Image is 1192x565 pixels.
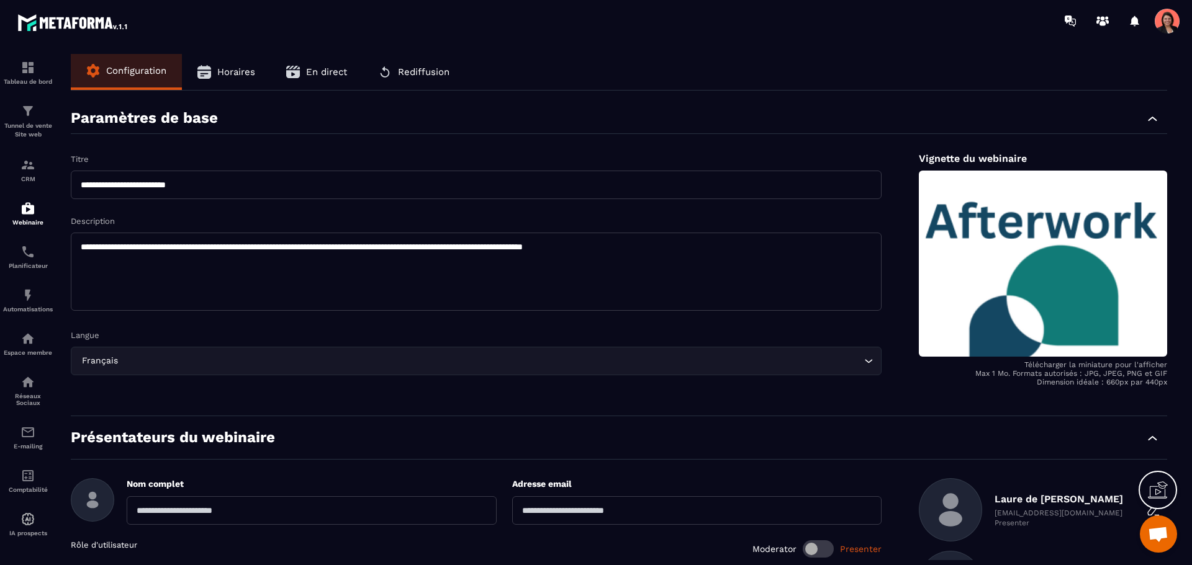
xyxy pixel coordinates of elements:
[120,354,861,368] input: Search for option
[71,331,99,340] label: Langue
[363,54,465,90] button: Rediffusion
[71,429,275,447] p: Présentateurs du webinaire
[3,393,53,406] p: Réseaux Sociaux
[3,148,53,192] a: formationformationCRM
[3,530,53,536] p: IA prospects
[20,512,35,527] img: automations
[3,51,53,94] a: formationformationTableau de bord
[3,416,53,459] a: emailemailE-mailing
[995,518,1123,527] p: Presenter
[20,331,35,346] img: automations
[3,176,53,182] p: CRM
[512,478,882,490] p: Adresse email
[3,486,53,493] p: Comptabilité
[3,459,53,502] a: accountantaccountantComptabilité
[752,544,797,554] span: Moderator
[3,122,53,139] p: Tunnel de vente Site web
[71,347,882,375] div: Search for option
[919,360,1167,369] p: Télécharger la miniature pour l'afficher
[17,11,129,33] img: logo
[20,104,35,118] img: formation
[3,443,53,450] p: E-mailing
[3,235,53,278] a: schedulerschedulerPlanificateur
[919,378,1167,386] p: Dimension idéale : 660px par 440px
[217,66,255,78] span: Horaires
[3,278,53,322] a: automationsautomationsAutomatisations
[106,65,166,76] span: Configuration
[20,158,35,172] img: formation
[3,365,53,416] a: social-networksocial-networkRéseaux Sociaux
[20,244,35,259] img: scheduler
[20,468,35,483] img: accountant
[919,369,1167,378] p: Max 1 Mo. Formats autorisés : JPG, JPEG, PNG et GIF
[182,54,271,90] button: Horaires
[398,66,449,78] span: Rediffusion
[3,219,53,226] p: Webinaire
[3,94,53,148] a: formationformationTunnel de vente Site web
[20,60,35,75] img: formation
[79,354,120,368] span: Français
[71,109,218,127] p: Paramètres de base
[20,425,35,440] img: email
[3,306,53,313] p: Automatisations
[995,509,1123,517] p: [EMAIL_ADDRESS][DOMAIN_NAME]
[1140,515,1177,553] div: Ouvrir le chat
[71,154,89,164] label: Titre
[919,153,1167,164] p: Vignette du webinaire
[71,54,182,87] button: Configuration
[71,540,137,558] p: Rôle d'utilisateur
[71,216,115,226] label: Description
[3,78,53,85] p: Tableau de bord
[306,66,347,78] span: En direct
[20,288,35,303] img: automations
[271,54,363,90] button: En direct
[3,192,53,235] a: automationsautomationsWebinaire
[3,262,53,269] p: Planificateur
[127,478,497,490] p: Nom complet
[20,375,35,389] img: social-network
[3,322,53,365] a: automationsautomationsEspace membre
[3,349,53,356] p: Espace membre
[840,544,882,554] span: Presenter
[995,493,1123,505] p: Laure de [PERSON_NAME]
[20,201,35,216] img: automations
